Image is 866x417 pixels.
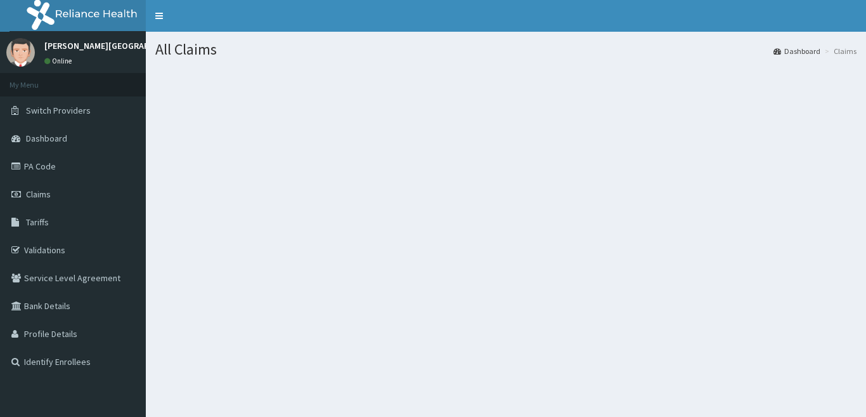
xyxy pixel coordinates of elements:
p: [PERSON_NAME][GEOGRAPHIC_DATA] [44,41,190,50]
li: Claims [822,46,856,56]
span: Tariffs [26,216,49,228]
span: Switch Providers [26,105,91,116]
span: Claims [26,189,51,200]
img: User Image [6,38,35,67]
span: Dashboard [26,133,67,144]
a: Dashboard [773,46,820,56]
a: Online [44,56,75,65]
h1: All Claims [155,41,856,58]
